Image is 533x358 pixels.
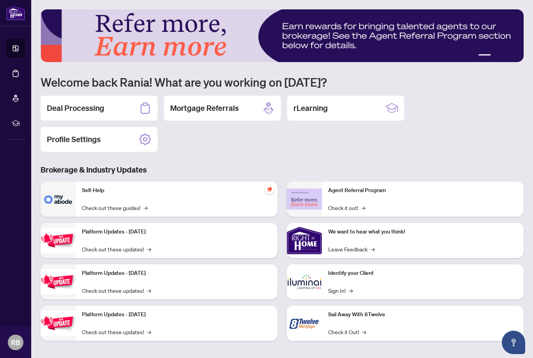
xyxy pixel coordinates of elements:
a: Sign In!→ [328,286,353,295]
h2: Profile Settings [47,134,101,145]
img: Platform Updates - June 23, 2025 [41,311,76,335]
img: Slide 0 [41,9,524,62]
p: Platform Updates - [DATE] [82,269,271,278]
span: → [361,203,365,212]
a: Check out these updates!→ [82,245,151,253]
p: We want to hear what you think! [328,228,517,236]
p: Platform Updates - [DATE] [82,228,271,236]
img: Self-Help [41,182,76,217]
a: Check out these updates!→ [82,328,151,336]
p: Self-Help [82,186,271,195]
a: Check it Out!→ [328,328,366,336]
h1: Welcome back Rania! What are you working on [DATE]? [41,75,524,89]
img: Sail Away With 8Twelve [287,306,322,341]
button: 1 [478,54,491,57]
span: → [144,203,147,212]
button: 4 [506,54,510,57]
h3: Brokerage & Industry Updates [41,164,524,175]
a: Check it out!→ [328,203,365,212]
p: Sail Away With 8Twelve [328,310,517,319]
h2: Deal Processing [47,103,104,114]
h2: Mortgage Referrals [170,103,239,114]
span: pushpin [265,185,274,194]
img: Agent Referral Program [287,189,322,210]
span: → [147,328,151,336]
p: Identify your Client [328,269,517,278]
img: Platform Updates - July 8, 2025 [41,269,76,294]
span: → [362,328,366,336]
span: RB [11,337,20,348]
span: → [147,245,151,253]
img: Platform Updates - July 21, 2025 [41,228,76,253]
p: Platform Updates - [DATE] [82,310,271,319]
a: Check out these guides!→ [82,203,147,212]
button: Open asap [502,331,525,354]
button: 3 [500,54,503,57]
button: 5 [513,54,516,57]
button: 2 [494,54,497,57]
span: → [349,286,353,295]
img: Identify your Client [287,264,322,299]
a: Check out these updates!→ [82,286,151,295]
span: → [147,286,151,295]
img: We want to hear what you think! [287,223,322,258]
a: Leave Feedback→ [328,245,375,253]
img: logo [6,6,25,20]
h2: rLearning [293,103,328,114]
span: → [371,245,375,253]
p: Agent Referral Program [328,186,517,195]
